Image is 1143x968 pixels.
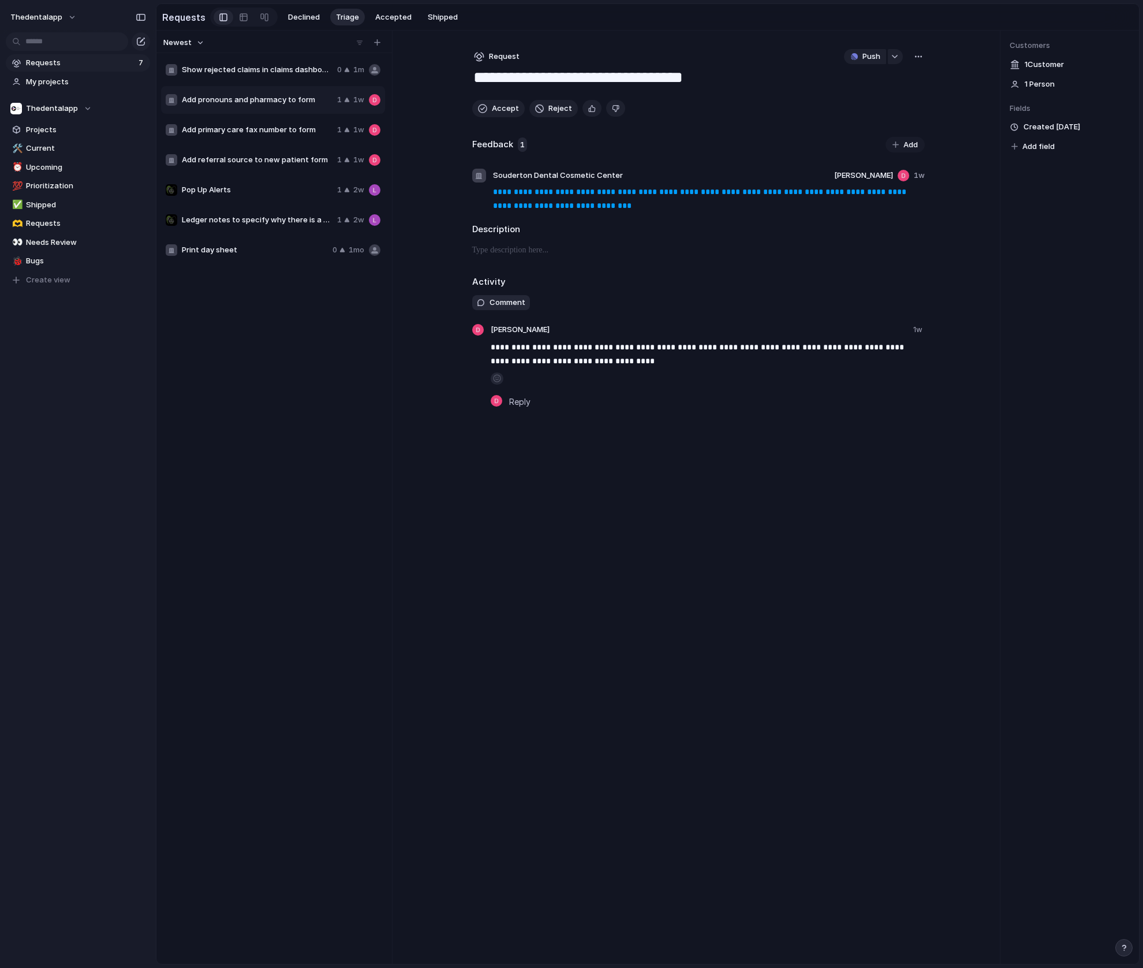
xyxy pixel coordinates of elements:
button: Push [844,49,886,64]
a: Requests7 [6,54,150,72]
span: Declined [288,12,320,23]
span: Add referral source to new patient form [182,154,333,166]
span: Newest [163,37,192,49]
span: Accept [492,103,519,114]
span: 1 [337,124,342,136]
button: Accepted [369,9,417,26]
span: 1w [353,124,364,136]
button: Reject [529,100,578,117]
span: Projects [26,124,146,136]
button: Comment [472,295,530,310]
span: Comment [490,297,525,308]
button: Request [472,49,521,64]
span: 7 [139,57,145,69]
span: Add primary care fax number to form [182,124,333,136]
span: 0 [333,244,337,256]
span: Souderton Dental Cosmetic Center [493,170,623,181]
span: Prioritization [26,180,146,192]
span: Print day sheet [182,244,328,256]
button: thedentalapp [5,8,83,27]
span: Fields [1010,103,1130,114]
a: 👀Needs Review [6,234,150,251]
a: 💯Prioritization [6,177,150,195]
button: Declined [282,9,326,26]
span: Requests [26,57,135,69]
button: 🛠️ [10,143,22,154]
button: Triage [330,9,365,26]
button: Accept [472,100,525,117]
a: 🐞Bugs [6,252,150,270]
a: ✅Shipped [6,196,150,214]
span: Created [DATE] [1024,121,1080,133]
button: Add field [1010,139,1056,154]
button: ⏰ [10,162,22,173]
span: Add field [1022,141,1055,152]
span: Thedentalapp [26,103,78,114]
span: 1w [913,324,925,338]
span: Shipped [26,199,146,211]
button: Create view [6,271,150,289]
span: Accepted [375,12,412,23]
div: 💯 [12,180,20,193]
a: Projects [6,121,150,139]
span: Reply [509,395,531,408]
span: thedentalapp [10,12,62,23]
a: 🛠️Current [6,140,150,157]
button: 🐞 [10,255,22,267]
a: My projects [6,73,150,91]
div: 👀 [12,236,20,249]
span: 1 [337,184,342,196]
span: 2w [353,214,364,226]
span: Pop Up Alerts [182,184,333,196]
div: 🐞 [12,255,20,268]
button: 💯 [10,180,22,192]
span: 1 [337,94,342,106]
button: Shipped [422,9,464,26]
div: 🛠️ [12,142,20,155]
span: Needs Review [26,237,146,248]
h2: Description [472,223,925,236]
button: Newest [162,35,206,50]
span: 1 [337,214,342,226]
span: Show rejected claims in claims dashboard [182,64,333,76]
span: Create view [26,274,70,286]
button: 🫶 [10,218,22,229]
span: [PERSON_NAME] [491,324,550,336]
span: 1w [353,94,364,106]
div: 🫶 [12,217,20,230]
span: Triage [336,12,359,23]
button: 👀 [10,237,22,248]
span: Customers [1010,40,1130,51]
button: Add [886,137,925,153]
h2: Requests [162,10,206,24]
span: Bugs [26,255,146,267]
span: Add [903,139,918,151]
a: ⏰Upcoming [6,159,150,176]
h2: Feedback [472,138,513,151]
span: 2w [353,184,364,196]
h2: Activity [472,275,506,289]
span: Reject [548,103,572,114]
span: Push [862,51,880,62]
button: ✅ [10,199,22,211]
span: Shipped [428,12,458,23]
div: 🫶Requests [6,215,150,232]
div: ⏰ [12,161,20,174]
span: 1 [518,137,527,152]
span: 1 Person [1025,79,1055,90]
span: Upcoming [26,162,146,173]
div: ✅ [12,198,20,211]
span: 0 [337,64,342,76]
span: 1 [337,154,342,166]
span: Current [26,143,146,154]
span: 1 Customer [1025,59,1064,70]
span: Requests [26,218,146,229]
span: 1w [353,154,364,166]
span: Ledger notes to specify why there is a balance or why a claim was denied [182,214,333,226]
